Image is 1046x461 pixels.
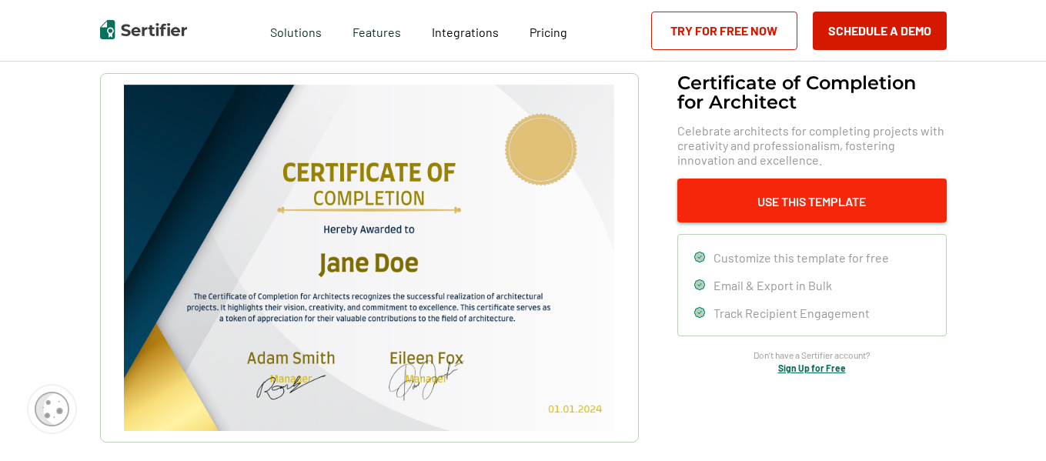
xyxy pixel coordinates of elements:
img: Sertifier | Digital Credentialing Platform [100,20,187,39]
span: Celebrate architects for completing projects with creativity and professionalism, fostering innov... [677,123,947,167]
span: Email & Export in Bulk [713,278,832,292]
span: Solutions [270,21,322,40]
button: Schedule a Demo [813,12,947,50]
button: Use This Template [677,179,947,222]
a: Integrations [432,21,499,40]
span: Integrations [432,25,499,39]
img: Certificate of Completion​ for Architect [124,85,613,431]
img: Cookie Popup Icon [35,392,69,426]
span: Track Recipient Engagement [713,306,870,320]
span: Customize this template for free [713,250,889,265]
iframe: Chat Widget [969,387,1046,461]
span: Features [353,21,401,40]
a: Try for Free Now [651,12,797,50]
span: Pricing [530,25,567,39]
a: Pricing [530,21,567,40]
h1: Certificate of Completion​ for Architect [677,73,947,112]
span: Don’t have a Sertifier account? [754,348,871,362]
a: Sign Up for Free [778,362,846,373]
